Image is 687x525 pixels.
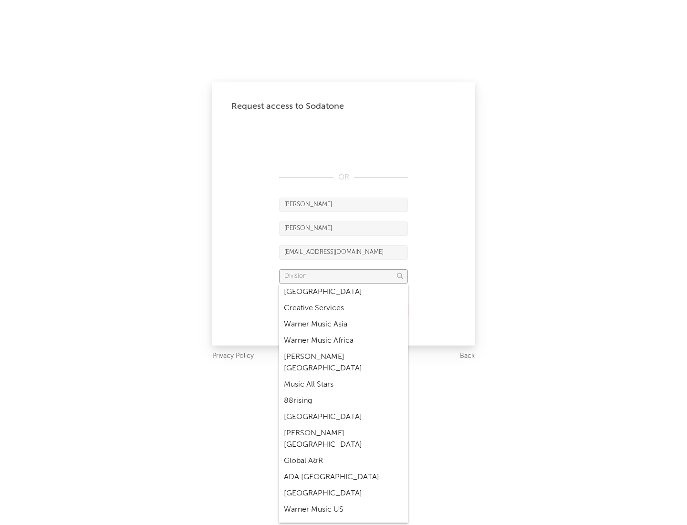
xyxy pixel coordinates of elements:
[279,349,408,377] div: [PERSON_NAME] [GEOGRAPHIC_DATA]
[279,221,408,236] input: Last Name
[279,269,408,283] input: Division
[279,172,408,183] div: OR
[212,350,254,362] a: Privacy Policy
[279,425,408,453] div: [PERSON_NAME] [GEOGRAPHIC_DATA]
[460,350,475,362] a: Back
[279,300,408,316] div: Creative Services
[279,377,408,393] div: Music All Stars
[279,316,408,333] div: Warner Music Asia
[279,245,408,260] input: Email
[279,284,408,300] div: [GEOGRAPHIC_DATA]
[279,485,408,502] div: [GEOGRAPHIC_DATA]
[279,453,408,469] div: Global A&R
[231,101,456,112] div: Request access to Sodatone
[279,393,408,409] div: 88rising
[279,409,408,425] div: [GEOGRAPHIC_DATA]
[279,502,408,518] div: Warner Music US
[279,469,408,485] div: ADA [GEOGRAPHIC_DATA]
[279,198,408,212] input: First Name
[279,333,408,349] div: Warner Music Africa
